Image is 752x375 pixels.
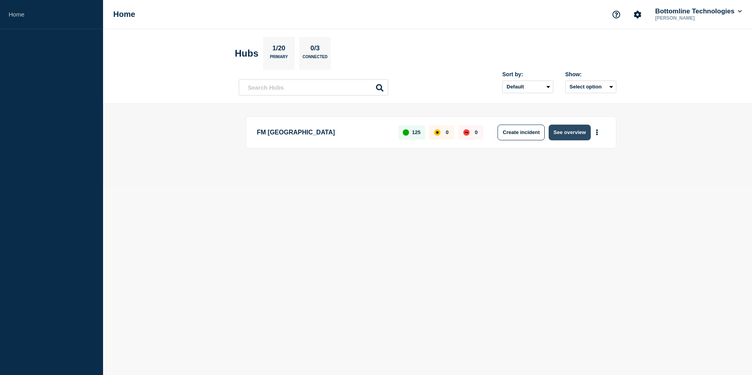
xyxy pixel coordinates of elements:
[302,55,327,63] p: Connected
[446,129,448,135] p: 0
[654,15,735,21] p: [PERSON_NAME]
[654,7,743,15] button: Bottomline Technologies
[257,125,389,140] p: FM [GEOGRAPHIC_DATA]
[463,129,470,136] div: down
[239,79,388,96] input: Search Hubs
[403,129,409,136] div: up
[565,81,616,93] button: Select option
[269,44,288,55] p: 1/20
[434,129,441,136] div: affected
[608,6,625,23] button: Support
[549,125,590,140] button: See overview
[270,55,288,63] p: Primary
[235,48,258,59] h2: Hubs
[629,6,646,23] button: Account settings
[498,125,545,140] button: Create incident
[475,129,477,135] p: 0
[502,81,553,93] select: Sort by
[592,125,602,140] button: More actions
[502,71,553,77] div: Sort by:
[412,129,421,135] p: 125
[113,10,135,19] h1: Home
[308,44,323,55] p: 0/3
[565,71,616,77] div: Show:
